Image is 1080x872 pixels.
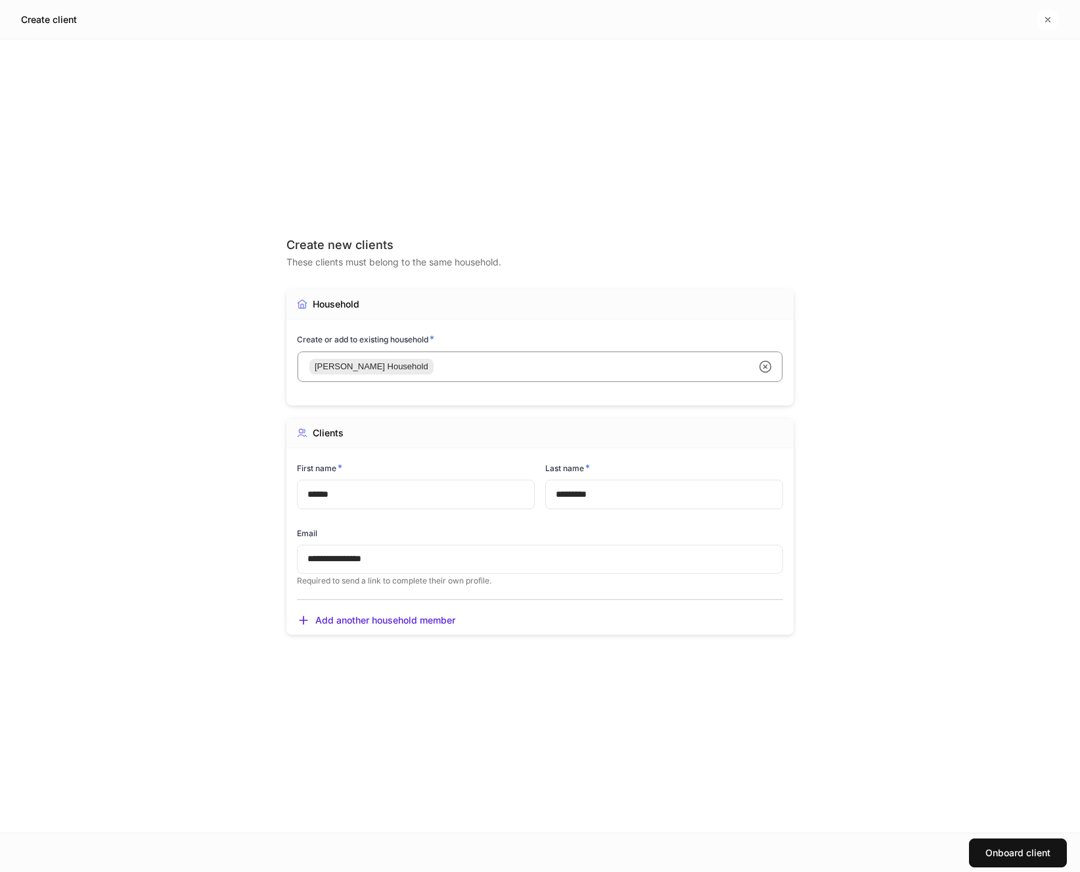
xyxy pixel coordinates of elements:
[313,426,344,440] div: Clients
[297,333,434,346] h6: Create or add to existing household
[286,237,794,253] div: Create new clients
[297,527,317,539] h6: Email
[286,253,794,269] div: These clients must belong to the same household.
[297,461,342,474] h6: First name
[969,838,1067,867] button: Onboard client
[313,298,359,311] div: Household
[985,848,1050,858] div: Onboard client
[21,13,77,26] h5: Create client
[297,576,783,586] p: Required to send a link to complete their own profile.
[297,614,455,627] button: Add another household member
[545,461,590,474] h6: Last name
